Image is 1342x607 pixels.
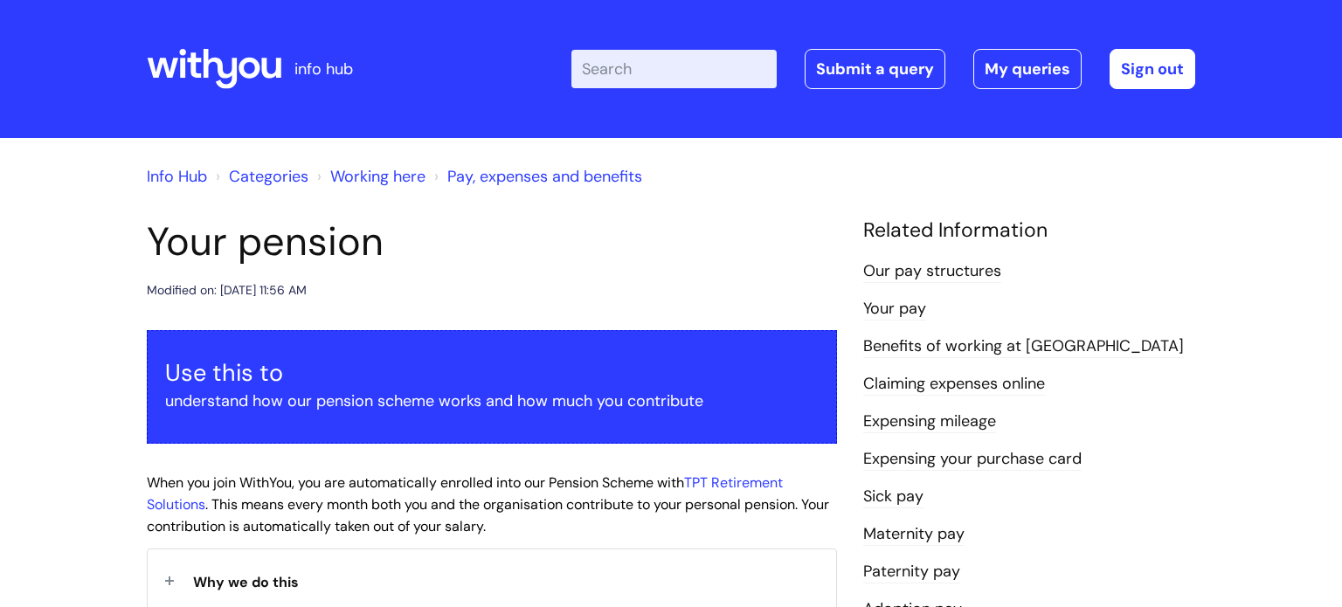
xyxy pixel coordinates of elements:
[147,279,307,301] div: Modified on: [DATE] 11:56 AM
[863,523,965,546] a: Maternity pay
[229,166,308,187] a: Categories
[330,166,425,187] a: Working here
[973,49,1082,89] a: My queries
[863,218,1195,243] h4: Related Information
[147,473,829,535] span: When you join WithYou, you are automatically enrolled into our Pension Scheme with . This means e...
[447,166,642,187] a: Pay, expenses and benefits
[193,573,299,591] span: Why we do this
[571,49,1195,89] div: | -
[313,162,425,190] li: Working here
[863,410,996,433] a: Expensing mileage
[147,218,837,266] h1: Your pension
[147,166,207,187] a: Info Hub
[294,55,353,83] p: info hub
[863,298,926,321] a: Your pay
[211,162,308,190] li: Solution home
[1110,49,1195,89] a: Sign out
[165,359,819,387] h3: Use this to
[805,49,945,89] a: Submit a query
[863,335,1184,358] a: Benefits of working at [GEOGRAPHIC_DATA]
[571,50,777,88] input: Search
[863,561,960,583] a: Paternity pay
[165,387,819,415] p: understand how our pension scheme works and how much you contribute
[863,486,923,508] a: Sick pay
[863,260,1001,283] a: Our pay structures
[430,162,642,190] li: Pay, expenses and benefits
[863,448,1082,471] a: Expensing your purchase card
[863,373,1045,396] a: Claiming expenses online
